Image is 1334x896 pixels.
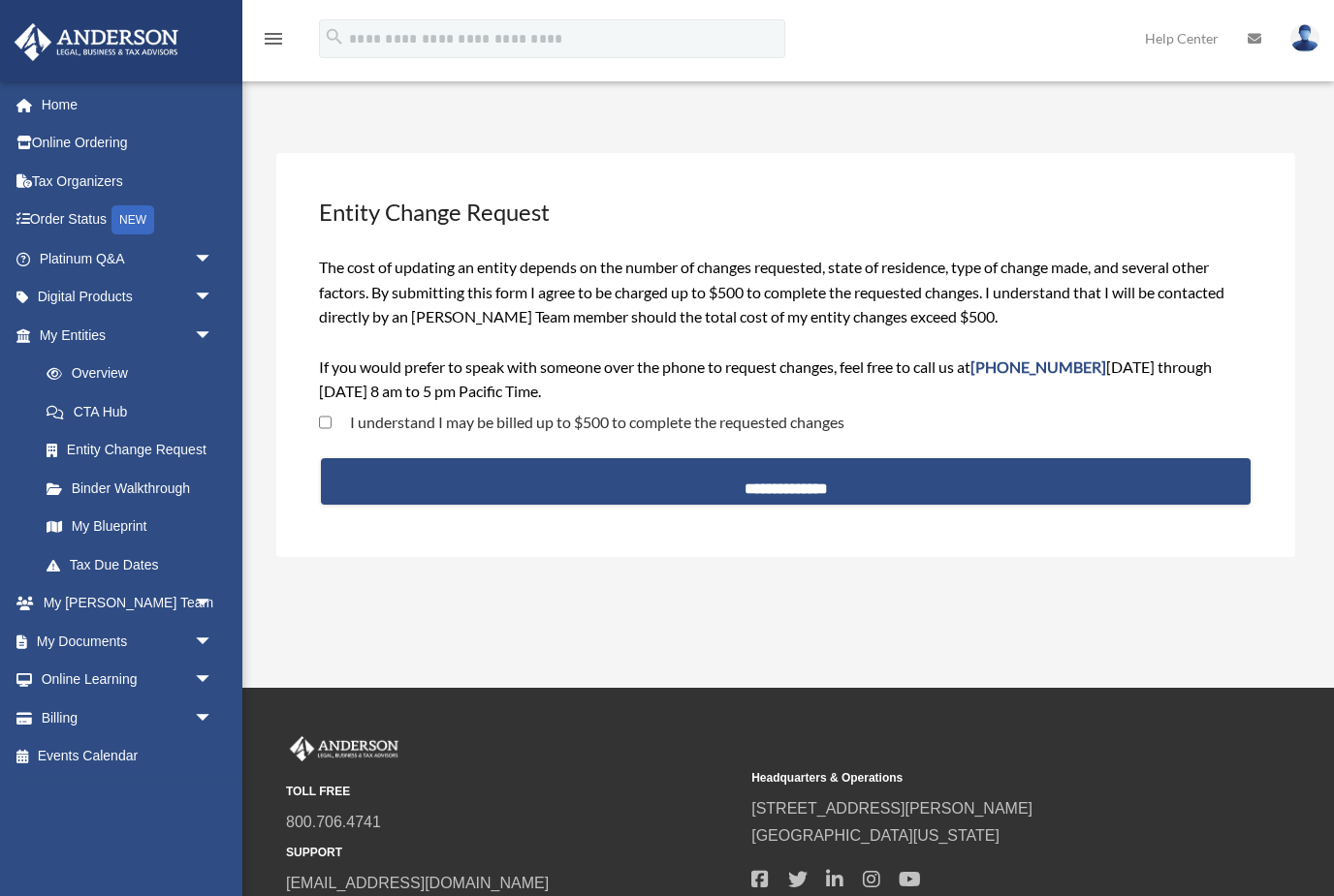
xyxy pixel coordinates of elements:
a: [STREET_ADDRESS][PERSON_NAME] [751,800,1032,817]
a: 800.706.4741 [286,814,381,830]
a: Entity Change Request [27,431,233,470]
span: arrow_drop_down [194,622,233,662]
a: My Blueprint [27,508,242,546]
span: arrow_drop_down [194,316,233,355]
a: Billingarrow_drop_down [14,698,242,737]
span: arrow_drop_down [194,239,233,279]
span: arrow_drop_down [194,278,233,318]
a: [EMAIL_ADDRESS][DOMAIN_NAME] [286,875,549,891]
small: SUPPORT [286,843,738,863]
small: Headquarters & Operations [751,768,1203,788]
a: Binder Walkthrough [27,469,242,508]
a: My [PERSON_NAME] Teamarrow_drop_down [14,584,242,623]
a: Online Ordering [14,124,242,163]
a: [PHONE_NUMBER] [970,357,1106,376]
i: menu [262,27,285,50]
div: NEW [111,205,154,234]
img: Anderson Advisors Platinum Portal [286,736,402,761]
a: Overview [27,355,242,393]
img: Anderson Advisors Platinum Portal [9,23,184,61]
span: arrow_drop_down [194,584,233,624]
a: Order StatusNEW [14,201,242,240]
h3: Entity Change Request [317,194,1255,231]
a: Events Calendar [14,737,242,776]
i: search [324,26,345,47]
a: Platinum Q&Aarrow_drop_down [14,239,242,278]
label: I understand I may be billed up to $500 to complete the requested changes [332,415,844,430]
a: Tax Organizers [14,162,242,201]
a: Online Learningarrow_drop_down [14,661,242,699]
a: Home [14,85,242,124]
span: arrow_drop_down [194,698,233,738]
a: My Entitiesarrow_drop_down [14,316,242,355]
a: My Documentsarrow_drop_down [14,622,242,661]
a: Digital Productsarrow_drop_down [14,278,242,317]
a: [GEOGRAPHIC_DATA][US_STATE] [751,827,1000,844]
small: TOLL FREE [286,782,738,802]
span: The cost of updating an entity depends on the number of changes requested, state of residence, ty... [319,258,1224,400]
a: CTA Hub [27,392,242,431]
img: User Pic [1290,24,1319,52]
a: menu [262,34,285,50]
a: Tax Due Dates [27,545,242,584]
span: arrow_drop_down [194,661,233,700]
